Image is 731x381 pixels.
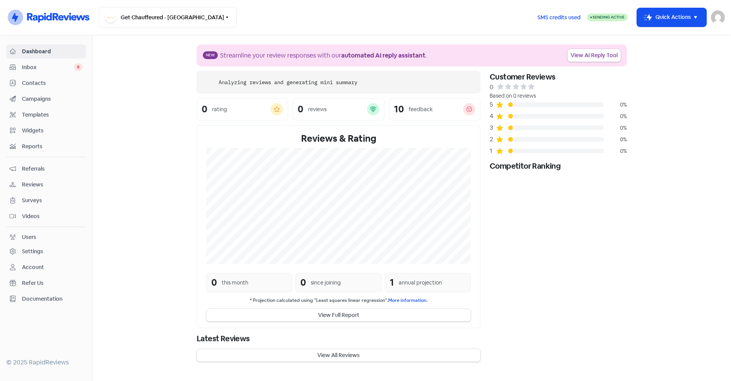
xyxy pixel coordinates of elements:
[22,79,83,87] span: Contacts
[22,142,83,151] span: Reports
[490,135,496,144] div: 2
[6,260,86,274] a: Account
[99,7,237,28] button: Get Chauffeured - [GEOGRAPHIC_DATA]
[22,111,83,119] span: Templates
[637,8,706,27] button: Quick Actions
[22,279,83,287] span: Refer Us
[74,63,83,71] span: 0
[22,247,43,256] div: Settings
[219,78,357,86] div: Analyzing reviews and generating mini summary
[389,98,480,120] a: 10feedback
[604,124,627,132] div: 0%
[6,193,86,208] a: Surveys
[197,98,288,120] a: 0rating
[593,15,625,20] span: Sending Active
[409,105,433,113] div: feedback
[6,76,86,90] a: Contacts
[22,196,83,205] span: Surveys
[711,10,725,24] img: User
[298,105,303,114] div: 0
[203,51,218,59] span: New
[311,279,341,287] div: since joining
[604,147,627,155] div: 0%
[399,279,442,287] div: annual projection
[6,209,86,224] a: Videos
[308,105,327,113] div: reviews
[6,44,86,59] a: Dashboard
[604,101,627,109] div: 0%
[212,105,227,113] div: rating
[6,244,86,259] a: Settings
[490,100,496,109] div: 5
[206,297,471,304] small: * Projection calculated using "Least squares linear regression".
[6,358,86,367] div: © 2025 RapidReviews
[390,276,394,290] div: 1
[211,276,217,290] div: 0
[537,14,581,22] span: SMS credits used
[490,146,496,156] div: 1
[22,63,74,71] span: Inbox
[22,165,83,173] span: Referrals
[604,135,627,144] div: 0%
[6,162,86,176] a: Referrals
[341,51,425,59] b: automated AI reply assistant
[22,181,83,189] span: Reviews
[6,60,86,75] a: Inbox 0
[22,263,44,271] div: Account
[6,276,86,290] a: Refer Us
[388,297,428,303] a: More information.
[6,178,86,192] a: Reviews
[6,139,86,154] a: Reports
[197,349,480,362] button: View All Reviews
[22,233,36,241] div: Users
[22,127,83,135] span: Widgets
[531,13,587,21] a: SMS credits used
[604,112,627,120] div: 0%
[300,276,306,290] div: 0
[490,160,627,172] div: Competitor Ranking
[490,112,496,121] div: 4
[206,309,471,322] button: View Full Report
[490,71,627,83] div: Customer Reviews
[22,212,83,220] span: Videos
[394,105,404,114] div: 10
[6,108,86,122] a: Templates
[206,132,471,146] div: Reviews & Rating
[22,295,83,303] span: Documentation
[6,230,86,244] a: Users
[293,98,384,120] a: 0reviews
[197,333,480,344] div: Latest Reviews
[222,279,248,287] div: this month
[490,92,627,100] div: Based on 0 reviews
[220,51,427,60] div: Streamline your review responses with our .
[22,95,83,103] span: Campaigns
[490,123,496,132] div: 3
[6,124,86,138] a: Widgets
[490,83,494,92] div: 0
[568,49,621,62] a: View AI Reply Tool
[202,105,207,114] div: 0
[22,47,83,56] span: Dashboard
[587,13,628,22] a: Sending Active
[6,292,86,306] a: Documentation
[6,92,86,106] a: Campaigns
